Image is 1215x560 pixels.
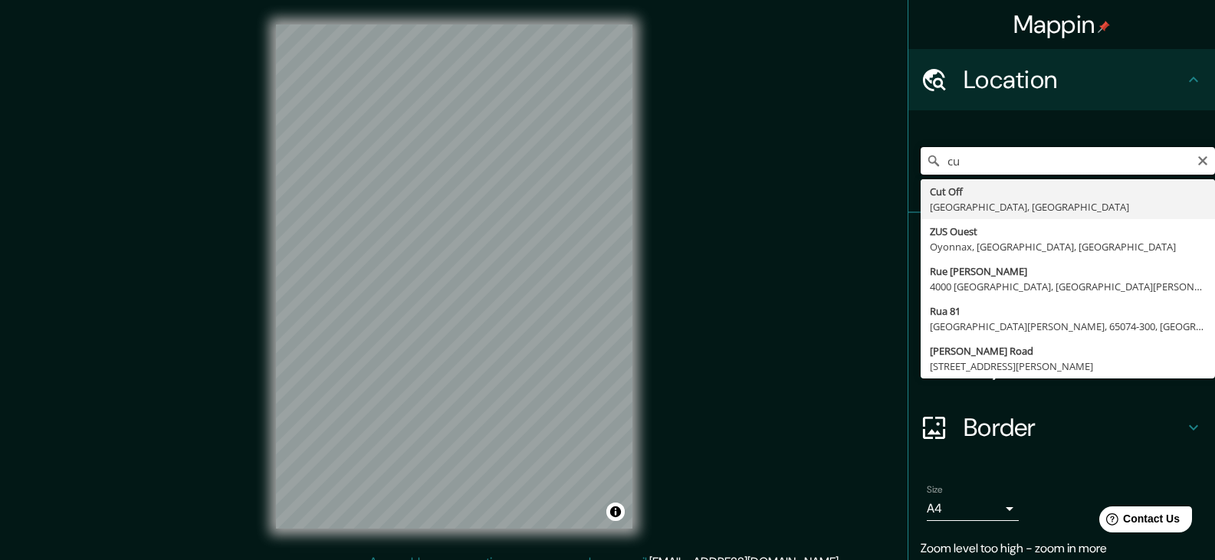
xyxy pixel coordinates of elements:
div: Rue [PERSON_NAME] [930,264,1206,279]
div: ZUS Ouest [930,224,1206,239]
button: Toggle attribution [606,503,625,521]
div: Style [908,274,1215,336]
div: Cut Off [930,184,1206,199]
label: Size [927,483,943,496]
div: Border [908,397,1215,458]
div: A4 [927,496,1019,521]
h4: Layout [964,351,1184,382]
canvas: Map [276,25,632,529]
h4: Border [964,412,1184,443]
input: Pick your city or area [921,147,1215,175]
button: Clear [1197,152,1209,167]
p: Zoom level too high - zoom in more [921,539,1203,558]
div: [STREET_ADDRESS][PERSON_NAME] [930,359,1206,374]
div: 4000 [GEOGRAPHIC_DATA], [GEOGRAPHIC_DATA][PERSON_NAME][GEOGRAPHIC_DATA] [930,279,1206,294]
iframe: Help widget launcher [1079,500,1198,543]
h4: Location [964,64,1184,95]
div: Location [908,49,1215,110]
h4: Mappin [1013,9,1111,40]
div: Layout [908,336,1215,397]
div: [PERSON_NAME] Road [930,343,1206,359]
img: pin-icon.png [1098,21,1110,33]
div: Pins [908,213,1215,274]
div: Rua 81 [930,303,1206,319]
div: Oyonnax, [GEOGRAPHIC_DATA], [GEOGRAPHIC_DATA] [930,239,1206,254]
div: [GEOGRAPHIC_DATA][PERSON_NAME], 65074-300, [GEOGRAPHIC_DATA] [930,319,1206,334]
div: [GEOGRAPHIC_DATA], [GEOGRAPHIC_DATA] [930,199,1206,215]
